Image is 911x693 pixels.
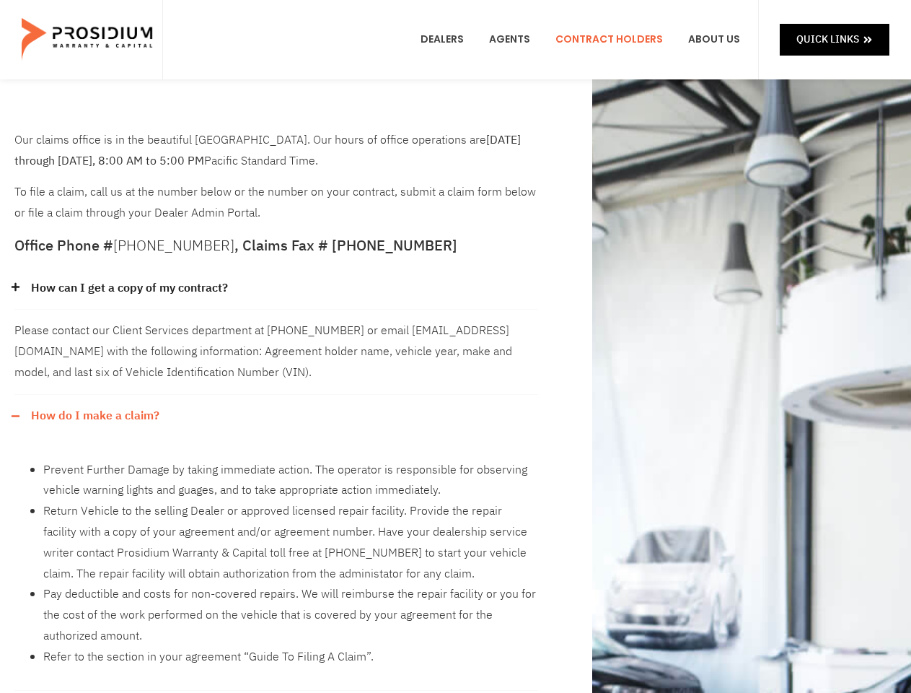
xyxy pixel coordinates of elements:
[478,17,541,62] a: Agents
[43,501,538,584] li: Return Vehicle to the selling Dealer or approved licensed repair facility. Provide the repair fac...
[14,437,538,691] div: How do I make a claim?
[780,24,889,55] a: Quick Links
[14,395,538,437] div: How do I make a claim?
[14,267,538,310] div: How can I get a copy of my contract?
[113,235,234,256] a: [PHONE_NUMBER]
[43,584,538,646] li: Pay deductible and costs for non-covered repairs. We will reimburse the repair facility or you fo...
[31,406,159,427] a: How do I make a claim?
[410,17,475,62] a: Dealers
[14,238,538,253] h5: Office Phone # , Claims Fax # [PHONE_NUMBER]
[43,460,538,502] li: Prevent Further Damage by taking immediate action. The operator is responsible for observing vehi...
[14,131,521,170] b: [DATE] through [DATE], 8:00 AM to 5:00 PM
[43,647,538,668] li: Refer to the section in your agreement “Guide To Filing A Claim”.
[677,17,751,62] a: About Us
[410,17,751,62] nav: Menu
[31,278,228,299] a: How can I get a copy of my contract?
[796,30,859,48] span: Quick Links
[545,17,674,62] a: Contract Holders
[14,310,538,394] div: How can I get a copy of my contract?
[14,130,538,224] div: To file a claim, call us at the number below or the number on your contract, submit a claim form ...
[14,130,538,172] p: Our claims office is in the beautiful [GEOGRAPHIC_DATA]. Our hours of office operations are Pacif...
